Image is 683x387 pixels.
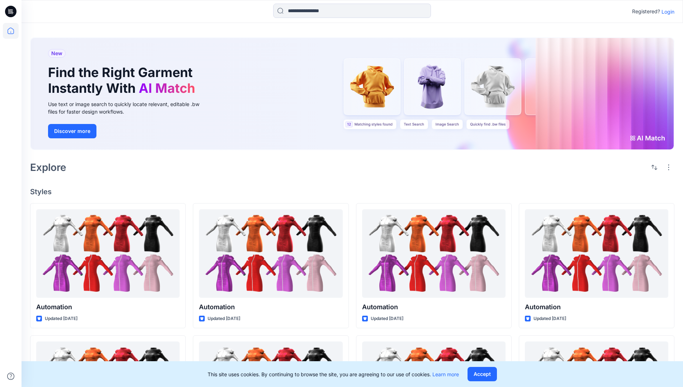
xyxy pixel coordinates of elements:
[371,315,403,322] p: Updated [DATE]
[533,315,566,322] p: Updated [DATE]
[468,367,497,381] button: Accept
[525,209,668,298] a: Automation
[632,7,660,16] p: Registered?
[48,100,209,115] div: Use text or image search to quickly locate relevant, editable .bw files for faster design workflows.
[30,187,674,196] h4: Styles
[48,124,96,138] button: Discover more
[525,302,668,312] p: Automation
[432,371,459,377] a: Learn more
[199,302,342,312] p: Automation
[661,8,674,15] p: Login
[199,209,342,298] a: Automation
[48,65,199,96] h1: Find the Right Garment Instantly With
[208,315,240,322] p: Updated [DATE]
[362,302,506,312] p: Automation
[362,209,506,298] a: Automation
[36,302,180,312] p: Automation
[51,49,62,58] span: New
[139,80,195,96] span: AI Match
[36,209,180,298] a: Automation
[208,371,459,378] p: This site uses cookies. By continuing to browse the site, you are agreeing to our use of cookies.
[45,315,77,322] p: Updated [DATE]
[30,162,66,173] h2: Explore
